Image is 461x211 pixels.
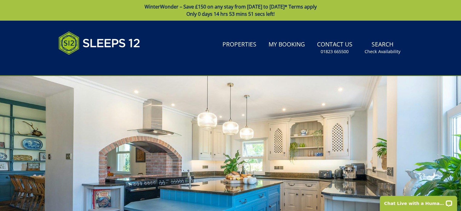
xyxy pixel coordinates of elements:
a: My Booking [266,38,307,52]
small: 01823 665500 [321,49,349,55]
small: Check Availability [365,49,400,55]
img: Sleeps 12 [58,28,140,58]
a: Contact Us01823 665500 [315,38,355,58]
span: Only 0 days 14 hrs 53 mins 51 secs left! [186,11,275,17]
a: SearchCheck Availability [362,38,403,58]
iframe: Customer reviews powered by Trustpilot [55,62,119,67]
iframe: LiveChat chat widget [376,192,461,211]
a: Properties [220,38,259,52]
